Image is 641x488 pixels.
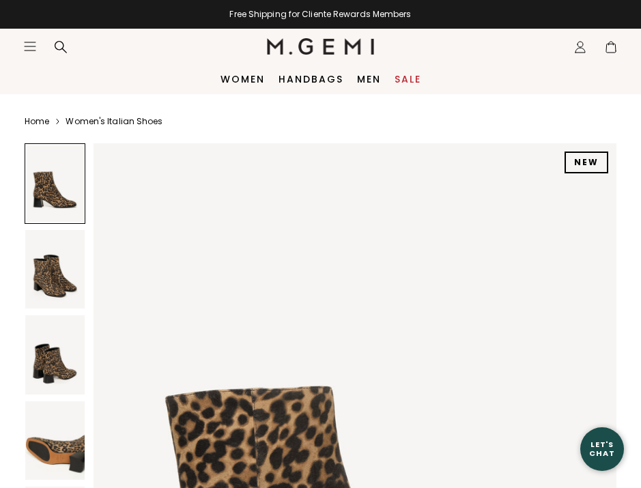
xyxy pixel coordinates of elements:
img: M.Gemi [267,38,374,55]
a: Sale [395,74,421,85]
a: Women [220,74,265,85]
div: Let's Chat [580,440,624,457]
img: The Cristina [25,315,85,394]
a: Men [357,74,381,85]
a: Women's Italian Shoes [66,116,162,127]
img: The Cristina [25,401,85,480]
img: The Cristina [25,230,85,309]
a: Home [25,116,49,127]
button: Open site menu [23,40,37,53]
div: NEW [565,152,608,173]
a: Handbags [279,74,343,85]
